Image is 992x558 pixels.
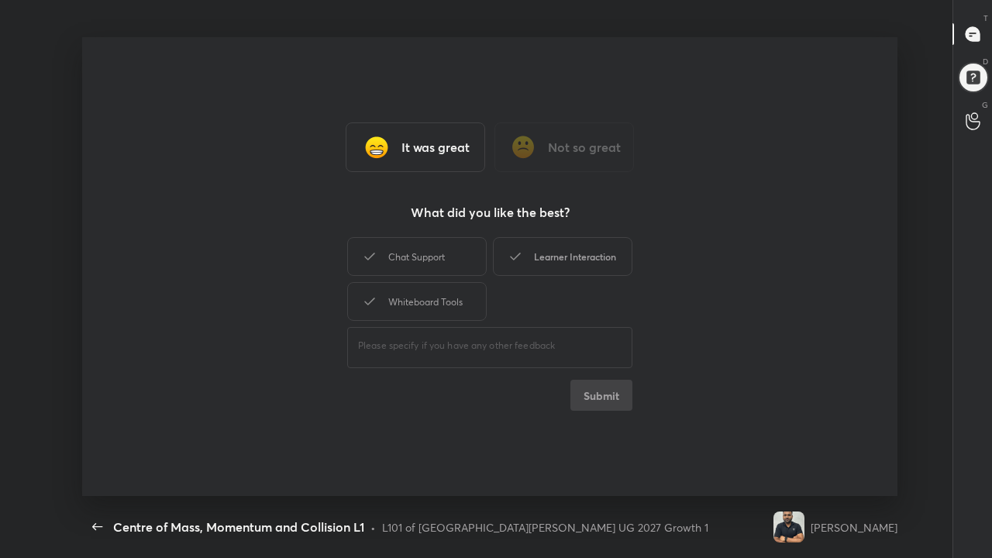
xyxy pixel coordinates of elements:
p: T [983,12,988,24]
h3: Not so great [548,138,621,157]
div: L101 of [GEOGRAPHIC_DATA][PERSON_NAME] UG 2027 Growth 1 [382,519,708,536]
h3: What did you like the best? [411,203,570,222]
div: Learner Interaction [493,237,632,276]
p: D [983,56,988,67]
div: Centre of Mass, Momentum and Collision L1 [113,518,364,536]
div: Chat Support [347,237,487,276]
img: 13743b0af8ac47088b4dc21eba1d392f.jpg [773,511,804,542]
div: [PERSON_NAME] [811,519,897,536]
h3: It was great [401,138,470,157]
img: grinning_face_with_smiling_eyes_cmp.gif [361,132,392,163]
div: Whiteboard Tools [347,282,487,321]
p: G [982,99,988,111]
img: frowning_face_cmp.gif [508,132,539,163]
div: • [370,519,376,536]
